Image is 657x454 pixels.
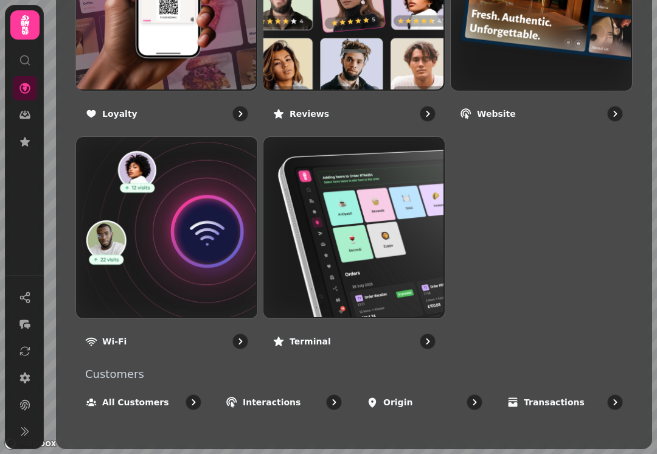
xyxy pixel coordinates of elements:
svg: go to [422,108,434,120]
a: All customers [75,385,211,420]
svg: go to [609,396,621,408]
a: Wi-FiWi-Fi [75,136,258,359]
a: Transactions [497,385,633,420]
p: Terminal [290,335,331,347]
p: Customers [85,369,633,380]
svg: go to [234,108,246,120]
p: Transactions [524,396,585,408]
svg: go to [422,335,434,347]
img: Terminal [262,136,443,317]
a: TerminalTerminal [263,136,445,359]
svg: go to [468,396,481,408]
svg: go to [328,396,340,408]
p: Wi-Fi [102,335,127,347]
svg: go to [609,108,621,120]
p: Website [477,108,516,120]
p: All customers [102,396,169,408]
p: Origin [383,396,412,408]
img: Wi-Fi [75,136,256,317]
p: Reviews [290,108,329,120]
a: Origin [356,385,492,420]
svg: go to [234,335,246,347]
p: Interactions [243,396,301,408]
a: Interactions [216,385,352,420]
p: Loyalty [102,108,137,120]
svg: go to [187,396,200,408]
a: Mapbox logo [4,436,57,450]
